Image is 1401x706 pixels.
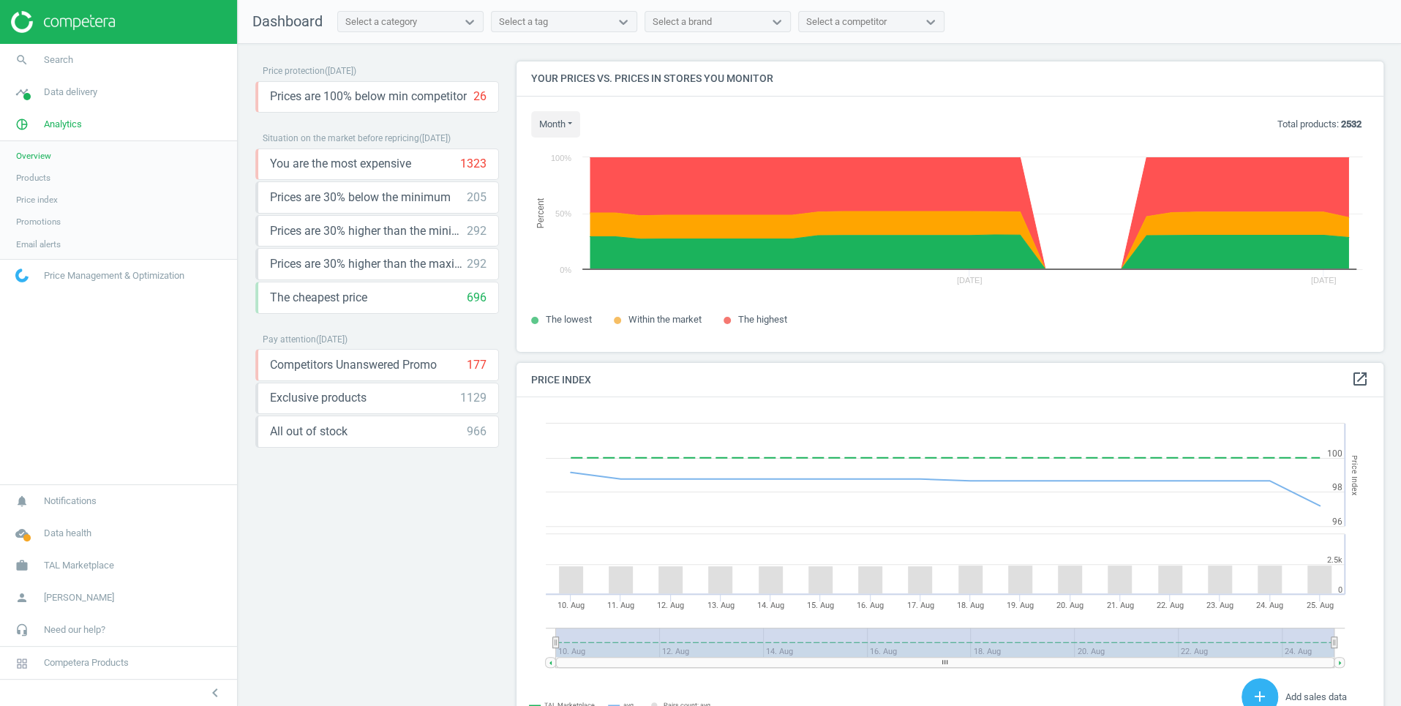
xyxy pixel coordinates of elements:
span: Prices are 30% higher than the maximal [270,256,467,272]
div: 292 [467,256,487,272]
tspan: 18. Aug [957,601,984,610]
span: ( [DATE] ) [316,334,348,345]
span: All out of stock [270,424,348,440]
p: Total products: [1277,118,1361,131]
text: 2.5k [1327,555,1342,565]
tspan: 10. Aug [557,601,585,610]
tspan: [DATE] [957,276,983,285]
span: Need our help? [44,623,105,636]
div: Select a category [345,15,417,29]
tspan: Percent [536,198,546,228]
span: Pay attention [263,334,316,345]
tspan: 12. Aug [657,601,684,610]
span: Dashboard [252,12,323,30]
i: cloud_done [8,519,36,547]
span: Search [44,53,73,67]
a: open_in_new [1351,370,1369,389]
span: Data delivery [44,86,97,99]
div: 1129 [460,390,487,406]
i: search [8,46,36,74]
span: Prices are 30% below the minimum [270,189,451,206]
i: chevron_left [206,684,224,702]
i: work [8,552,36,579]
tspan: [DATE] [1311,276,1337,285]
text: 100% [551,154,571,162]
text: 96 [1332,517,1342,527]
div: Select a competitor [806,15,887,29]
h4: Your prices vs. prices in stores you monitor [517,61,1383,96]
span: Prices are 100% below min competitor [270,89,467,105]
text: 0% [560,266,571,274]
div: 205 [467,189,487,206]
tspan: 24. Aug [1256,601,1283,610]
span: Situation on the market before repricing [263,133,419,143]
b: 2532 [1341,119,1361,129]
div: 292 [467,223,487,239]
span: Email alerts [16,239,61,250]
i: headset_mic [8,616,36,644]
span: The lowest [546,314,592,325]
tspan: 14. Aug [757,601,784,610]
span: Promotions [16,216,61,228]
div: 26 [473,89,487,105]
i: open_in_new [1351,370,1369,388]
span: The highest [738,314,787,325]
span: Competitors Unanswered Promo [270,357,437,373]
tspan: 16. Aug [857,601,884,610]
tspan: 15. Aug [807,601,834,610]
span: Prices are 30% higher than the minimum [270,223,467,239]
div: Select a tag [499,15,548,29]
text: 100 [1327,448,1342,459]
i: person [8,584,36,612]
span: Products [16,172,50,184]
span: Data health [44,527,91,540]
tspan: 11. Aug [607,601,634,610]
tspan: 17. Aug [906,601,934,610]
span: Price index [16,194,58,206]
span: Add sales data [1285,691,1347,702]
i: pie_chart_outlined [8,110,36,138]
button: month [531,111,580,138]
div: 696 [467,290,487,306]
button: chevron_left [197,683,233,702]
tspan: Price Index [1350,455,1359,495]
span: Notifications [44,495,97,508]
tspan: 22. Aug [1157,601,1184,610]
span: [PERSON_NAME] [44,591,114,604]
div: 1323 [460,156,487,172]
tspan: 13. Aug [707,601,734,610]
div: Select a brand [653,15,712,29]
span: ( [DATE] ) [325,66,356,76]
tspan: 20. Aug [1056,601,1083,610]
span: Price protection [263,66,325,76]
i: timeline [8,78,36,106]
h4: Price Index [517,363,1383,397]
span: Competera Products [44,656,129,669]
span: Within the market [628,314,702,325]
span: Exclusive products [270,390,367,406]
img: wGWNvw8QSZomAAAAABJRU5ErkJggg== [15,268,29,282]
img: ajHJNr6hYgQAAAAASUVORK5CYII= [11,11,115,33]
tspan: 19. Aug [1007,601,1034,610]
span: Price Management & Optimization [44,269,184,282]
text: 98 [1332,482,1342,492]
span: The cheapest price [270,290,367,306]
span: You are the most expensive [270,156,411,172]
tspan: 21. Aug [1106,601,1133,610]
i: notifications [8,487,36,515]
div: 966 [467,424,487,440]
text: 50% [555,209,571,218]
div: 177 [467,357,487,373]
i: add [1251,688,1269,705]
tspan: 23. Aug [1206,601,1233,610]
span: Overview [16,150,51,162]
span: Analytics [44,118,82,131]
span: TAL Marketplace [44,559,114,572]
tspan: 25. Aug [1306,601,1333,610]
span: ( [DATE] ) [419,133,451,143]
text: 0 [1338,585,1342,595]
